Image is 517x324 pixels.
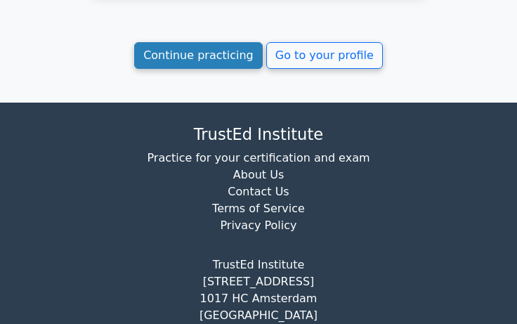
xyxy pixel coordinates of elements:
a: About Us [233,168,284,181]
a: Terms of Service [212,202,305,215]
a: Practice for your certification and exam [147,151,369,164]
a: Go to your profile [266,42,383,69]
a: Contact Us [228,185,289,198]
h4: TrustEd Institute [77,125,440,144]
a: Privacy Policy [220,219,296,232]
a: Continue practicing [134,42,263,69]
